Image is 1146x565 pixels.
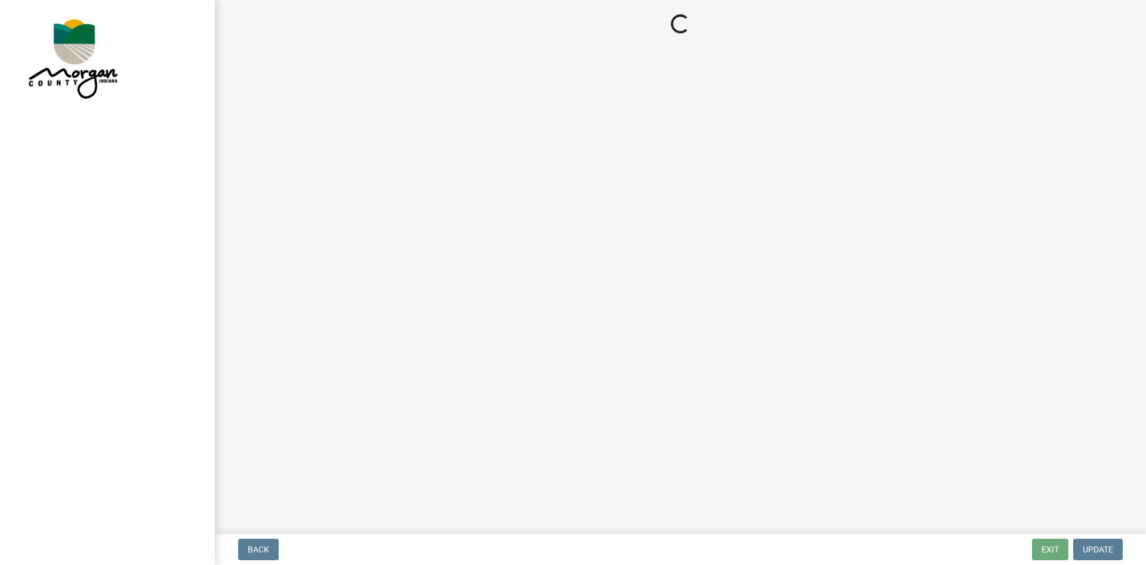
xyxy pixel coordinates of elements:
span: Update [1083,545,1113,554]
img: Morgan County, Indiana [24,13,120,102]
button: Update [1073,539,1123,560]
span: Back [248,545,269,554]
button: Back [238,539,279,560]
button: Exit [1032,539,1068,560]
